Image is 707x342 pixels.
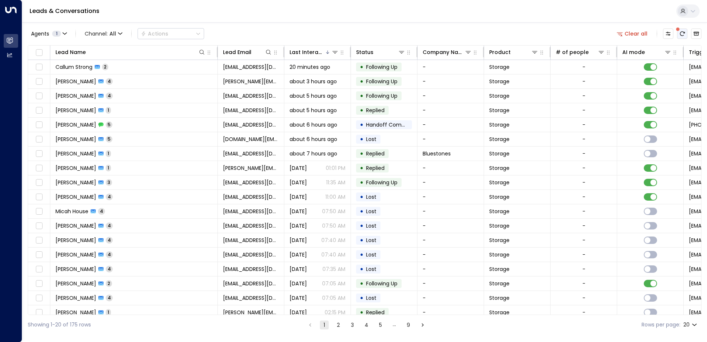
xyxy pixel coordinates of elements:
[223,48,272,57] div: Lead Email
[55,280,96,287] span: Daniel Spooner
[417,262,484,276] td: -
[223,121,279,128] span: danielspooner2001@gmail.com
[223,265,279,273] span: hipakajuj@gmail.com
[489,63,510,71] span: Storage
[109,31,116,37] span: All
[366,135,376,143] span: Lost
[106,136,112,142] span: 5
[223,78,279,85] span: c.glidden@me.com
[290,121,337,128] span: about 6 hours ago
[34,48,44,57] span: Toggle select all
[34,91,44,101] span: Toggle select row
[325,309,345,316] p: 02:15 PM
[489,121,510,128] span: Storage
[366,150,385,157] span: Replied
[582,78,585,85] div: -
[642,321,680,329] label: Rows per page:
[223,251,279,258] span: cinopicy@gmail.com
[55,309,96,316] span: Oliver Roberts
[356,48,405,57] div: Status
[34,207,44,216] span: Toggle select row
[360,133,363,145] div: •
[489,251,510,258] span: Storage
[366,237,376,244] span: Lost
[106,222,113,229] span: 4
[34,250,44,259] span: Toggle select row
[34,164,44,173] span: Toggle select row
[55,135,96,143] span: Ellie Wilmshurst-Smith
[34,120,44,130] span: Toggle select row
[106,179,112,185] span: 3
[360,176,363,189] div: •
[290,164,307,172] span: Yesterday
[614,28,651,39] button: Clear all
[290,193,307,201] span: Yesterday
[404,321,413,329] button: Go to page 9
[326,179,345,186] p: 11:35 AM
[55,237,96,244] span: Quamar Garza
[55,265,96,273] span: Kiona Gordon
[82,28,125,39] button: Channel:All
[138,28,204,39] button: Actions
[223,280,279,287] span: danielspooner2001@gmail.com
[55,179,96,186] span: Becky Haigh
[360,248,363,261] div: •
[489,48,511,57] div: Product
[28,28,70,39] button: Agents1
[582,294,585,302] div: -
[106,280,112,286] span: 2
[34,265,44,274] span: Toggle select row
[34,308,44,317] span: Toggle select row
[322,294,345,302] p: 07:05 AM
[663,28,673,39] button: Customize
[321,251,345,258] p: 07:40 AM
[417,89,484,103] td: -
[30,7,99,15] a: Leads & Conversations
[106,150,111,157] span: 1
[582,222,585,229] div: -
[102,64,108,70] span: 2
[34,63,44,72] span: Toggle select row
[622,48,645,57] div: AI mode
[376,321,385,329] button: Go to page 5
[290,135,337,143] span: about 6 hours ago
[34,279,44,288] span: Toggle select row
[34,294,44,303] span: Toggle select row
[290,280,307,287] span: Yesterday
[322,222,345,229] p: 07:50 AM
[55,48,86,57] div: Lead Name
[356,48,373,57] div: Status
[55,48,206,57] div: Lead Name
[348,321,357,329] button: Go to page 3
[360,147,363,160] div: •
[82,28,125,39] span: Channel:
[417,161,484,175] td: -
[489,280,510,287] span: Storage
[141,30,168,37] div: Actions
[223,135,279,143] span: ellie.ws@outlook.com
[223,107,279,114] span: danielspooner2001@gmail.com
[366,222,376,229] span: Lost
[582,309,585,316] div: -
[223,309,279,316] span: oliver@phaeon.net
[334,321,343,329] button: Go to page 2
[417,103,484,117] td: -
[417,190,484,204] td: -
[582,179,585,186] div: -
[366,294,376,302] span: Lost
[360,219,363,232] div: •
[360,75,363,88] div: •
[683,319,698,330] div: 20
[366,208,376,215] span: Lost
[98,208,105,214] span: 4
[106,165,111,171] span: 1
[106,194,113,200] span: 4
[366,193,376,201] span: Lost
[417,248,484,262] td: -
[34,221,44,231] span: Toggle select row
[366,107,385,114] span: Replied
[489,193,510,201] span: Storage
[55,63,92,71] span: Callum Strong
[223,179,279,186] span: beckyjlt@gmail.com
[582,135,585,143] div: -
